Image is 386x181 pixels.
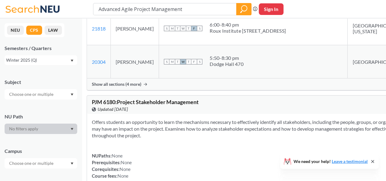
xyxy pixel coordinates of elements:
span: S [164,59,169,64]
div: Dropdown arrow [5,89,77,100]
span: T [175,59,180,64]
span: Show all sections (4 more) [92,81,141,87]
span: PJM 6180 : Project Stakeholder Management [92,99,199,105]
div: Subject [5,79,77,85]
a: 20304 [92,59,106,65]
svg: Dropdown arrow [70,128,74,130]
span: S [197,59,202,64]
div: 5:50 - 8:30 pm [210,55,244,61]
span: None [112,153,123,158]
input: Class, professor, course number, "phrase" [98,4,232,14]
span: F [191,26,197,31]
span: Updated [DATE] [98,106,128,113]
div: NU Path [5,113,77,120]
span: T [186,26,191,31]
button: Sign In [259,3,283,15]
div: Roux Institute [STREET_ADDRESS] [210,28,286,34]
span: W [180,59,186,64]
td: [PERSON_NAME] [111,12,159,45]
span: T [186,59,191,64]
div: 6:00 - 8:40 pm [210,22,286,28]
div: magnifying glass [236,3,251,15]
span: S [197,26,202,31]
div: Dropdown arrow [5,124,77,134]
span: We need your help! [294,159,368,164]
a: 21818 [92,26,106,31]
div: NUPaths: Prerequisites: Corequisites: Course fees: [92,152,132,179]
span: M [169,59,175,64]
a: Leave a testimonial [332,159,368,164]
div: Semesters / Quarters [5,45,77,52]
span: None [120,166,131,172]
input: Choose one or multiple [6,160,57,167]
span: F [191,59,197,64]
button: LAW [45,26,62,35]
button: CPS [26,26,42,35]
svg: Dropdown arrow [70,162,74,165]
svg: magnifying glass [240,5,247,13]
svg: Dropdown arrow [70,93,74,96]
span: M [169,26,175,31]
span: None [121,160,132,165]
div: Campus [5,148,77,154]
span: T [175,26,180,31]
svg: Dropdown arrow [70,60,74,62]
span: W [180,26,186,31]
span: S [164,26,169,31]
span: None [117,173,128,179]
div: Winter 2025 (Q) [6,57,70,63]
td: [PERSON_NAME] [111,45,159,78]
button: NEU [7,26,24,35]
div: Dropdown arrow [5,158,77,168]
div: Winter 2025 (Q)Dropdown arrow [5,55,77,65]
input: Choose one or multiple [6,91,57,98]
div: Dodge Hall 470 [210,61,244,67]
